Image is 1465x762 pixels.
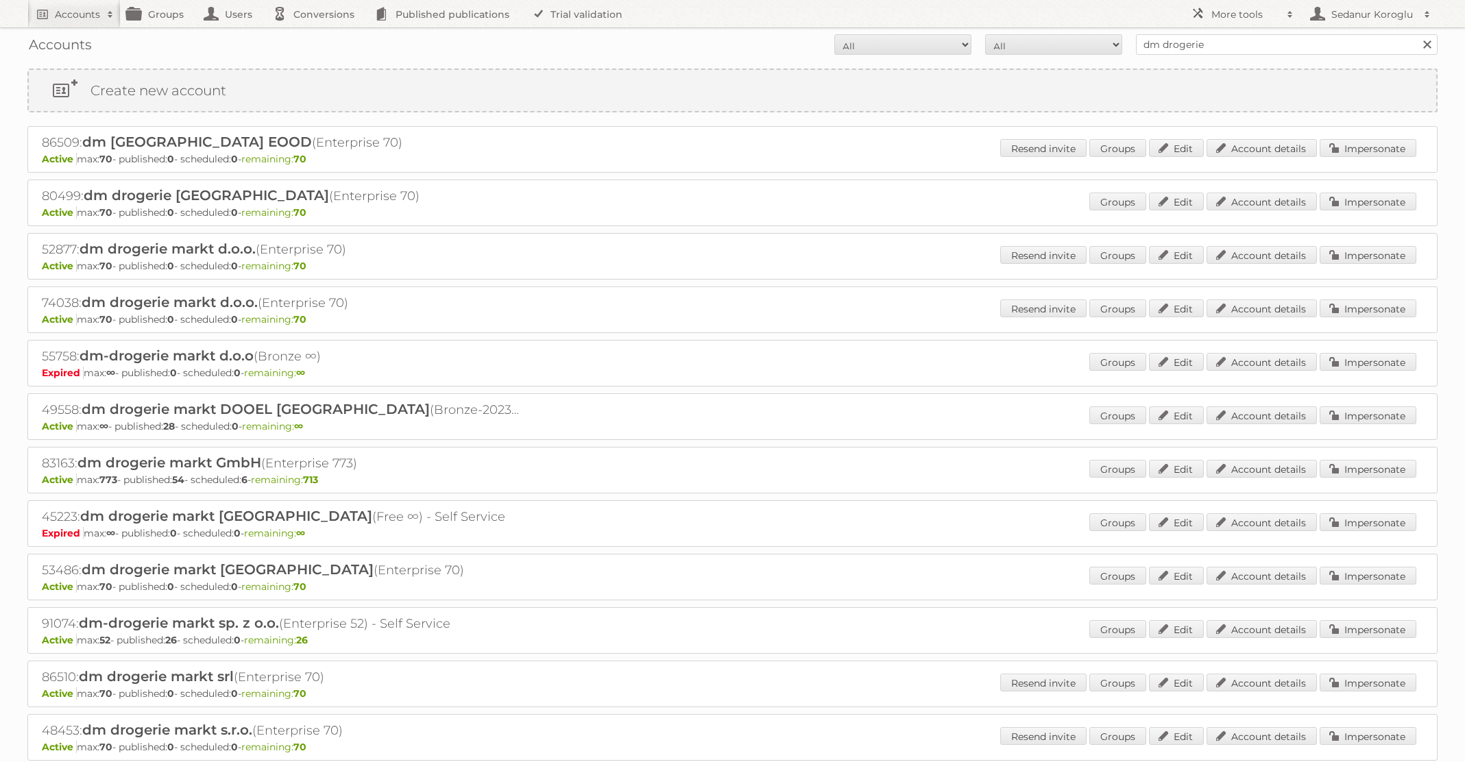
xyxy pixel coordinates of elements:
[82,134,312,150] span: dm [GEOGRAPHIC_DATA] EOOD
[1089,139,1146,157] a: Groups
[1207,353,1317,371] a: Account details
[80,241,256,257] span: dm drogerie markt d.o.o.
[99,580,112,593] strong: 70
[241,580,306,593] span: remaining:
[42,454,522,472] h2: 83163: (Enterprise 773)
[1320,299,1416,317] a: Impersonate
[42,347,522,365] h2: 55758: (Bronze ∞)
[42,687,1423,700] p: max: - published: - scheduled: -
[231,687,238,700] strong: 0
[42,722,522,739] h2: 48453: (Enterprise 70)
[241,474,247,486] strong: 6
[42,187,522,205] h2: 80499: (Enterprise 70)
[82,294,258,310] span: dm drogerie markt d.o.o.
[293,260,306,272] strong: 70
[1089,406,1146,424] a: Groups
[1207,513,1317,531] a: Account details
[1149,567,1204,585] a: Edit
[232,420,239,432] strong: 0
[1320,406,1416,424] a: Impersonate
[99,260,112,272] strong: 70
[99,420,108,432] strong: ∞
[1320,674,1416,691] a: Impersonate
[293,313,306,325] strong: 70
[1149,406,1204,424] a: Edit
[1320,139,1416,157] a: Impersonate
[1211,8,1280,21] h2: More tools
[1000,299,1087,317] a: Resend invite
[167,206,174,219] strong: 0
[42,294,522,312] h2: 74038: (Enterprise 70)
[99,687,112,700] strong: 70
[1089,299,1146,317] a: Groups
[1149,353,1204,371] a: Edit
[1207,139,1317,157] a: Account details
[42,508,522,526] h2: 45223: (Free ∞) - Self Service
[293,580,306,593] strong: 70
[167,741,174,753] strong: 0
[241,313,306,325] span: remaining:
[77,454,261,471] span: dm drogerie markt GmbH
[167,260,174,272] strong: 0
[231,206,238,219] strong: 0
[1207,620,1317,638] a: Account details
[231,153,238,165] strong: 0
[82,722,252,738] span: dm drogerie markt s.r.o.
[42,580,77,593] span: Active
[231,260,238,272] strong: 0
[1207,674,1317,691] a: Account details
[1207,727,1317,745] a: Account details
[99,153,112,165] strong: 70
[231,580,238,593] strong: 0
[1089,567,1146,585] a: Groups
[42,561,522,579] h2: 53486: (Enterprise 70)
[1089,620,1146,638] a: Groups
[1328,8,1417,21] h2: Sedanur Koroglu
[167,687,174,700] strong: 0
[42,153,77,165] span: Active
[99,741,112,753] strong: 70
[84,187,329,204] span: dm drogerie [GEOGRAPHIC_DATA]
[244,634,308,646] span: remaining:
[1320,567,1416,585] a: Impersonate
[294,420,303,432] strong: ∞
[241,206,306,219] span: remaining:
[99,634,110,646] strong: 52
[1000,727,1087,745] a: Resend invite
[42,313,1423,325] p: max: - published: - scheduled: -
[1089,674,1146,691] a: Groups
[1149,674,1204,691] a: Edit
[42,134,522,151] h2: 86509: (Enterprise 70)
[231,741,238,753] strong: 0
[42,241,522,258] h2: 52877: (Enterprise 70)
[42,420,1423,432] p: max: - published: - scheduled: -
[170,527,177,539] strong: 0
[1320,193,1416,210] a: Impersonate
[1149,299,1204,317] a: Edit
[1089,353,1146,371] a: Groups
[42,474,77,486] span: Active
[42,260,1423,272] p: max: - published: - scheduled: -
[99,206,112,219] strong: 70
[1000,139,1087,157] a: Resend invite
[99,313,112,325] strong: 70
[42,741,1423,753] p: max: - published: - scheduled: -
[296,367,305,379] strong: ∞
[1320,727,1416,745] a: Impersonate
[1000,674,1087,691] a: Resend invite
[1089,513,1146,531] a: Groups
[80,347,254,364] span: dm-drogerie markt d.o.o
[1000,246,1087,264] a: Resend invite
[80,508,372,524] span: dm drogerie markt [GEOGRAPHIC_DATA]
[106,367,115,379] strong: ∞
[42,260,77,272] span: Active
[42,206,1423,219] p: max: - published: - scheduled: -
[1207,406,1317,424] a: Account details
[293,687,306,700] strong: 70
[42,527,84,539] span: Expired
[1149,620,1204,638] a: Edit
[241,153,306,165] span: remaining:
[42,741,77,753] span: Active
[293,153,306,165] strong: 70
[1089,193,1146,210] a: Groups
